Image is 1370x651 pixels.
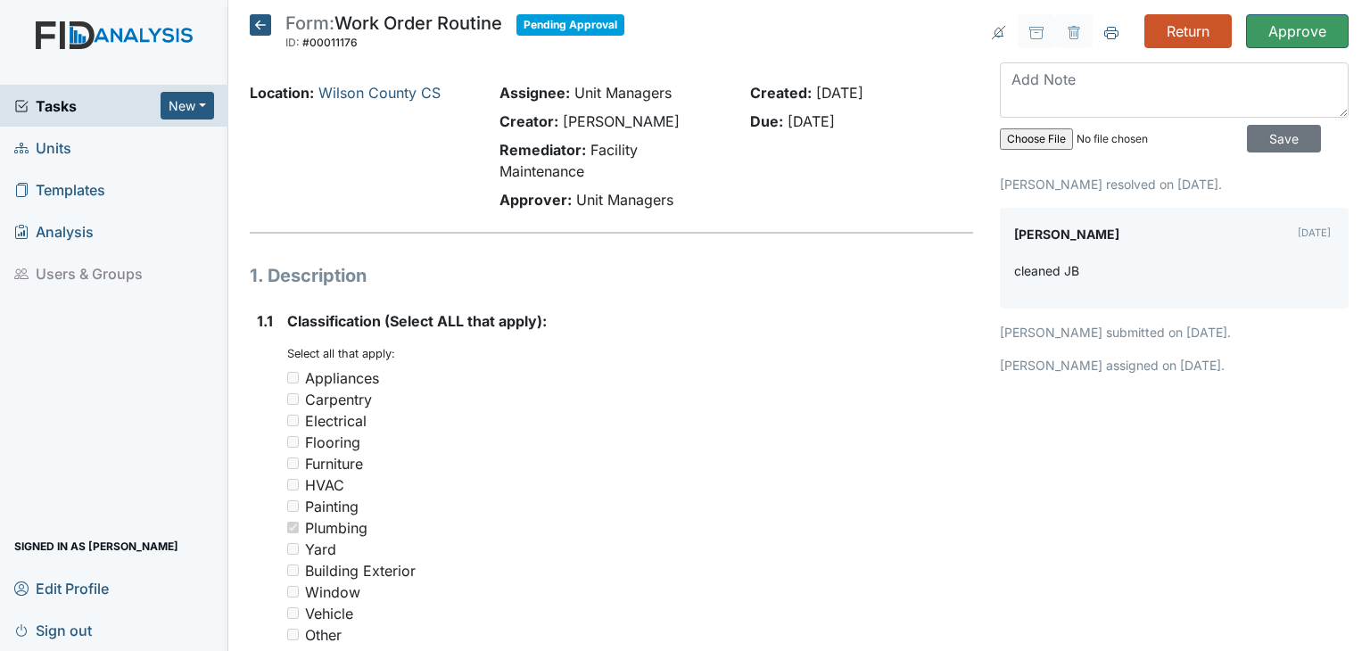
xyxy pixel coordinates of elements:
[285,12,334,34] span: Form:
[14,134,71,161] span: Units
[287,607,299,619] input: Vehicle
[305,474,344,496] div: HVAC
[1144,14,1232,48] input: Return
[287,586,299,597] input: Window
[516,14,624,36] span: Pending Approval
[318,84,441,102] a: Wilson County CS
[250,262,973,289] h1: 1. Description
[287,372,299,383] input: Appliances
[14,574,109,602] span: Edit Profile
[287,629,299,640] input: Other
[1014,222,1119,247] label: [PERSON_NAME]
[287,522,299,533] input: Plumbing
[1014,261,1079,280] p: cleaned JB
[1000,175,1349,194] p: [PERSON_NAME] resolved on [DATE].
[287,415,299,426] input: Electrical
[1246,14,1349,48] input: Approve
[305,560,416,581] div: Building Exterior
[287,457,299,469] input: Furniture
[305,496,359,517] div: Painting
[305,453,363,474] div: Furniture
[302,36,358,49] span: #00011176
[285,36,300,49] span: ID:
[305,539,336,560] div: Yard
[305,624,342,646] div: Other
[788,112,835,130] span: [DATE]
[14,532,178,560] span: Signed in as [PERSON_NAME]
[750,84,812,102] strong: Created:
[287,479,299,490] input: HVAC
[287,347,395,360] small: Select all that apply:
[499,112,558,130] strong: Creator:
[287,436,299,448] input: Flooring
[287,312,547,330] span: Classification (Select ALL that apply):
[257,310,273,332] label: 1.1
[287,564,299,576] input: Building Exterior
[14,616,92,644] span: Sign out
[14,95,161,117] a: Tasks
[1247,125,1321,152] input: Save
[285,14,502,54] div: Work Order Routine
[161,92,214,119] button: New
[305,389,372,410] div: Carpentry
[563,112,680,130] span: [PERSON_NAME]
[1000,323,1349,342] p: [PERSON_NAME] submitted on [DATE].
[14,176,105,203] span: Templates
[305,517,367,539] div: Plumbing
[305,603,353,624] div: Vehicle
[14,218,94,245] span: Analysis
[287,543,299,555] input: Yard
[750,112,783,130] strong: Due:
[287,500,299,512] input: Painting
[305,367,379,389] div: Appliances
[574,84,672,102] span: Unit Managers
[576,191,673,209] span: Unit Managers
[305,410,367,432] div: Electrical
[1298,227,1331,239] small: [DATE]
[1000,356,1349,375] p: [PERSON_NAME] assigned on [DATE].
[499,141,586,159] strong: Remediator:
[816,84,863,102] span: [DATE]
[287,393,299,405] input: Carpentry
[305,432,360,453] div: Flooring
[305,581,360,603] div: Window
[250,84,314,102] strong: Location:
[499,191,572,209] strong: Approver:
[499,84,570,102] strong: Assignee:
